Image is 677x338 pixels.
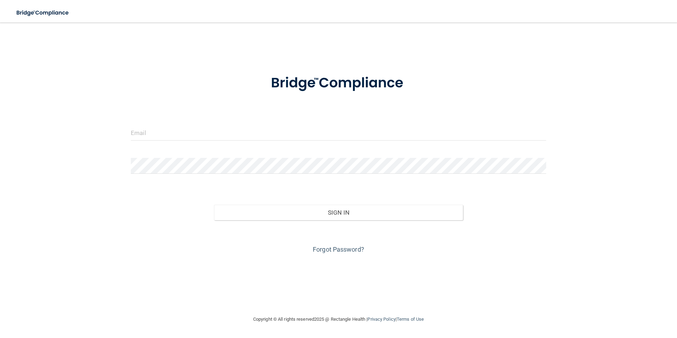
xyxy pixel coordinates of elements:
button: Sign In [214,205,463,220]
a: Forgot Password? [313,246,364,253]
a: Terms of Use [397,317,424,322]
img: bridge_compliance_login_screen.278c3ca4.svg [11,6,75,20]
div: Copyright © All rights reserved 2025 @ Rectangle Health | | [210,308,467,331]
input: Email [131,125,546,141]
a: Privacy Policy [367,317,395,322]
img: bridge_compliance_login_screen.278c3ca4.svg [256,65,421,102]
